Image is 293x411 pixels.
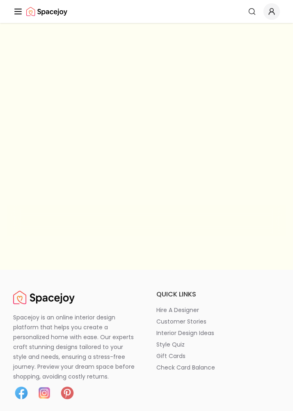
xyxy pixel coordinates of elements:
img: Instagram icon [36,385,53,401]
p: interior design ideas [156,329,214,337]
p: customer stories [156,317,206,326]
a: customer stories [156,317,280,326]
img: Spacejoy Logo [26,3,67,20]
p: check card balance [156,363,215,372]
a: Spacejoy [13,289,75,306]
img: Pinterest icon [59,385,76,401]
a: interior design ideas [156,329,280,337]
a: style quiz [156,340,280,349]
img: Facebook icon [13,385,30,401]
p: Spacejoy is an online interior design platform that helps you create a personalized home with eas... [13,312,137,381]
h6: quick links [156,289,280,299]
p: gift cards [156,352,185,360]
a: gift cards [156,352,280,360]
p: style quiz [156,340,185,349]
a: Spacejoy [26,3,67,20]
a: check card balance [156,363,280,372]
img: Spacejoy Logo [13,289,75,306]
a: hire a designer [156,306,280,314]
p: hire a designer [156,306,199,314]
